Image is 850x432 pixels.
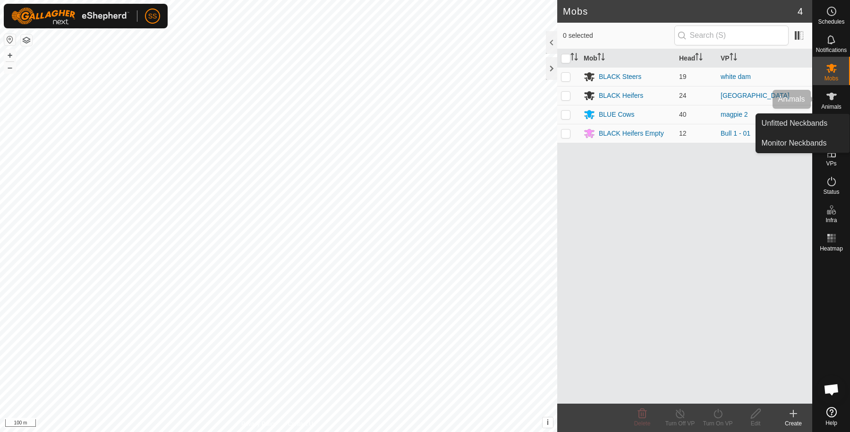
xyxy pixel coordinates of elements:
span: Unfitted Neckbands [762,118,828,129]
p-sorticon: Activate to sort [597,54,605,62]
span: 19 [679,73,687,80]
span: 0 selected [563,31,674,41]
button: i [543,417,553,428]
a: Monitor Neckbands [756,134,850,153]
a: magpie 2 [721,111,748,118]
span: Monitor Neckbands [762,138,827,149]
span: 24 [679,92,687,99]
th: VP [717,49,812,68]
th: Mob [580,49,675,68]
span: 4 [798,4,803,18]
button: – [4,62,16,73]
div: BLACK Heifers Empty [599,129,664,138]
img: Gallagher Logo [11,8,129,25]
input: Search (S) [674,26,789,45]
span: Animals [821,104,841,110]
h2: Mobs [563,6,798,17]
div: BLACK Steers [599,72,641,82]
div: Create [774,419,812,428]
a: Help [813,403,850,430]
span: SS [148,11,157,21]
span: Notifications [816,47,847,53]
span: Help [825,420,837,426]
th: Head [675,49,717,68]
div: Turn On VP [699,419,737,428]
div: Open chat [817,375,846,404]
span: Status [823,189,839,195]
span: Schedules [818,19,844,25]
a: Unfitted Neckbands [756,114,850,133]
button: Reset Map [4,34,16,45]
p-sorticon: Activate to sort [695,54,703,62]
span: VPs [826,161,836,166]
button: Map Layers [21,35,32,46]
span: Heatmap [820,246,843,251]
a: Contact Us [288,420,316,428]
a: [GEOGRAPHIC_DATA] [721,92,790,99]
a: Bull 1 - 01 [721,130,750,137]
p-sorticon: Activate to sort [730,54,737,62]
div: BLUE Cows [599,110,634,120]
span: 12 [679,130,687,137]
a: Privacy Policy [241,420,277,428]
span: Mobs [824,76,838,81]
span: 40 [679,111,687,118]
div: Edit [737,419,774,428]
button: + [4,50,16,61]
span: i [547,418,549,426]
p-sorticon: Activate to sort [570,54,578,62]
span: Infra [825,217,837,223]
div: BLACK Heifers [599,91,643,101]
div: Turn Off VP [661,419,699,428]
a: white dam [721,73,751,80]
span: Delete [634,420,651,427]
